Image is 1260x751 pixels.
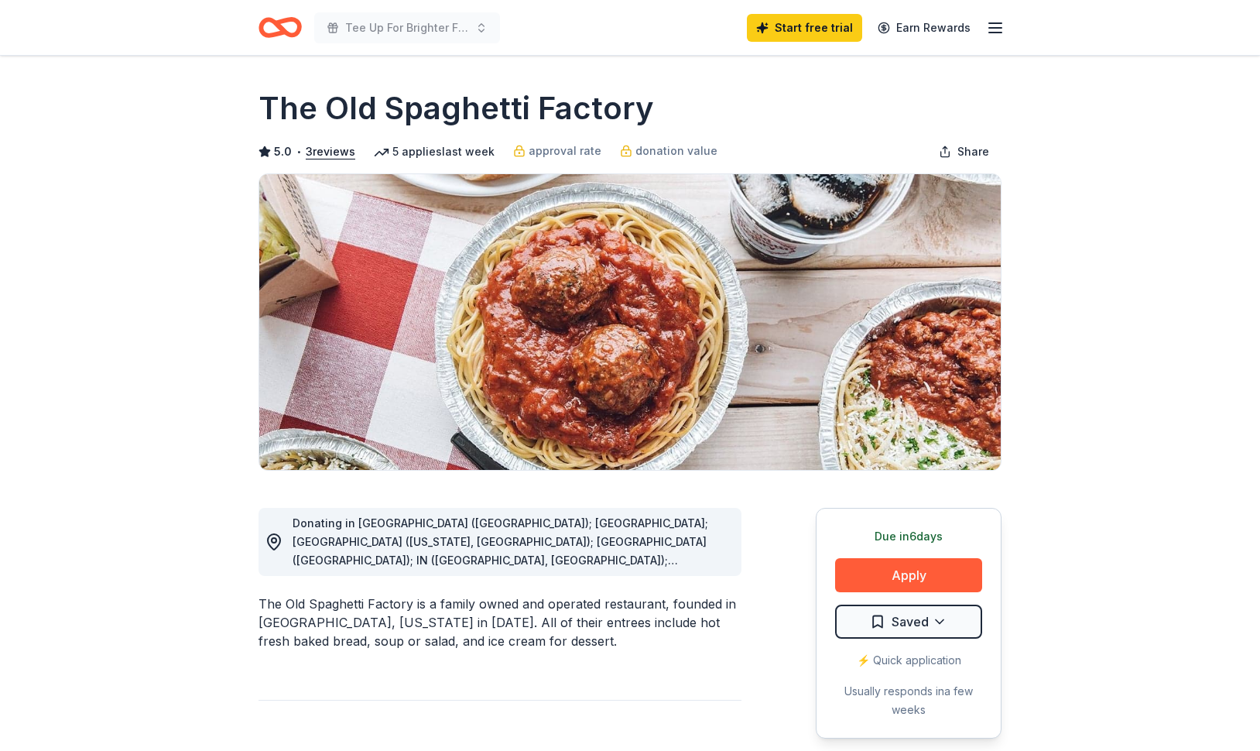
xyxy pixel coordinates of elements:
[957,142,989,161] span: Share
[306,142,355,161] button: 3reviews
[747,14,862,42] a: Start free trial
[274,142,292,161] span: 5.0
[835,527,982,546] div: Due in 6 days
[868,14,980,42] a: Earn Rewards
[296,146,302,158] span: •
[513,142,601,160] a: approval rate
[259,87,654,130] h1: The Old Spaghetti Factory
[374,142,495,161] div: 5 applies last week
[835,682,982,719] div: Usually responds in a few weeks
[835,605,982,639] button: Saved
[835,558,982,592] button: Apply
[259,595,741,650] div: The Old Spaghetti Factory is a family owned and operated restaurant, founded in [GEOGRAPHIC_DATA]...
[892,612,929,632] span: Saved
[293,516,711,734] span: Donating in [GEOGRAPHIC_DATA] ([GEOGRAPHIC_DATA]); [GEOGRAPHIC_DATA]; [GEOGRAPHIC_DATA] ([US_STAT...
[835,651,982,670] div: ⚡️ Quick application
[926,136,1001,167] button: Share
[259,174,1001,470] img: Image for The Old Spaghetti Factory
[635,142,717,160] span: donation value
[345,19,469,37] span: Tee Up For Brighter Futures
[259,9,302,46] a: Home
[314,12,500,43] button: Tee Up For Brighter Futures
[620,142,717,160] a: donation value
[529,142,601,160] span: approval rate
